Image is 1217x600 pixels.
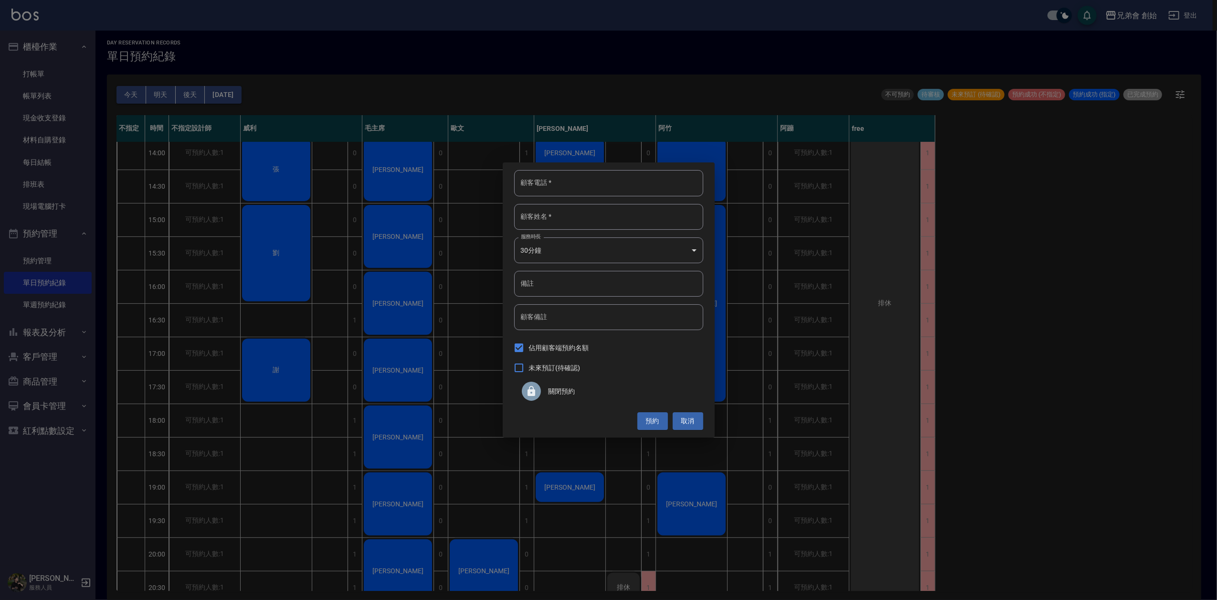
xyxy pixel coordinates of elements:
div: 30分鐘 [514,237,703,263]
div: 關閉預約 [514,378,703,405]
button: 取消 [673,412,703,430]
button: 預約 [637,412,668,430]
label: 服務時長 [521,233,541,240]
span: 未來預訂(待確認) [529,363,581,373]
span: 關閉預約 [549,386,696,396]
span: 佔用顧客端預約名額 [529,343,589,353]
